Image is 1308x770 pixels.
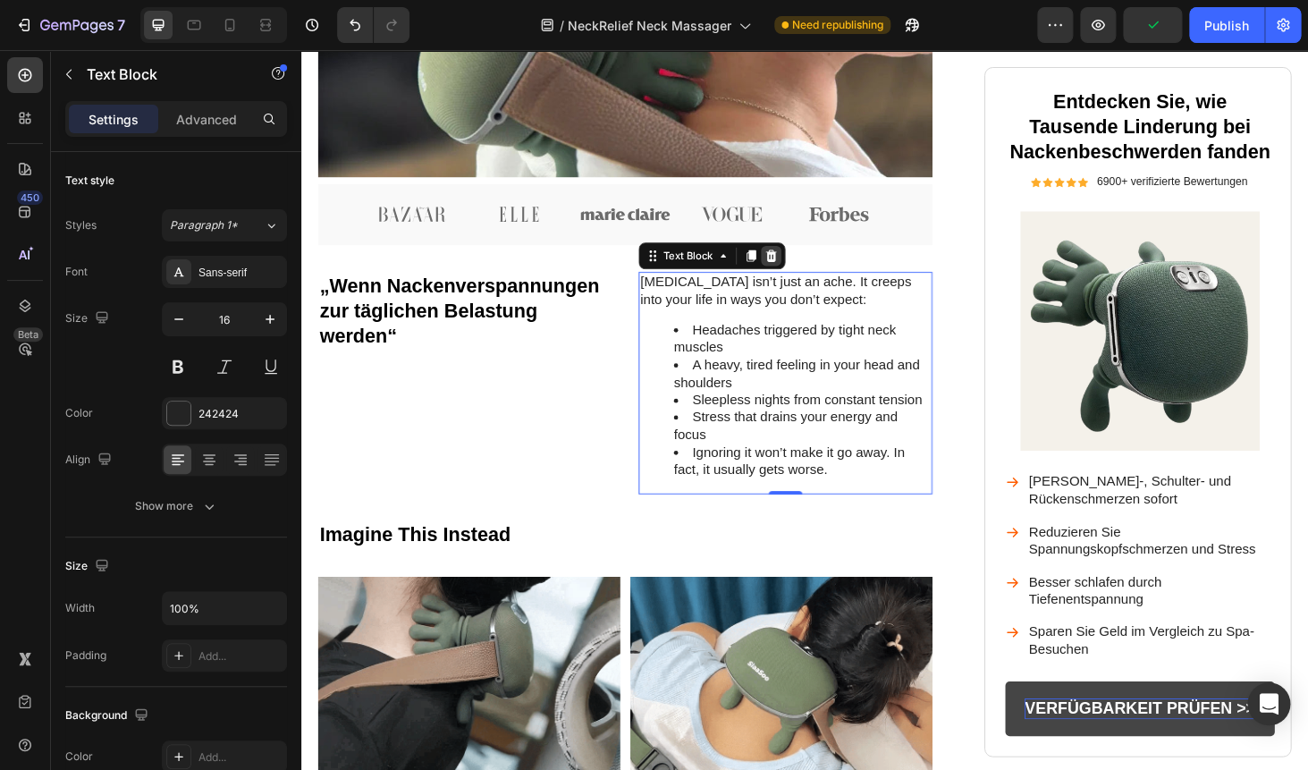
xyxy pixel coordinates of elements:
li: A heavy, tired feeling in your head and shoulders [397,326,671,364]
div: Padding [65,647,106,664]
div: Rich Text Editor. Editing area: main [772,555,1037,598]
div: Width [65,600,95,616]
img: gempages_575948844915753546-e85bbeab-8128-4587-8d71-e2d3224fc315.svg [409,149,509,200]
div: Rich Text Editor. Editing area: main [772,608,1037,651]
div: Rich Text Editor. Editing area: main [846,131,1010,150]
h2: Rich Text Editor. Editing area: main [18,236,331,320]
div: Add... [198,749,283,766]
span: NeckRelief Neck Massager [568,16,731,35]
iframe: Design area [301,50,1308,770]
img: gempages_575948844915753546-490c66a3-2e5d-44d8-bd70-6da844adcdea.webp [350,561,672,768]
li: Sleepless nights from constant tension [397,364,671,383]
p: [PERSON_NAME]-, Schulter- und Rückenschmerzen sofort [775,451,1034,488]
div: Size [65,307,113,331]
button: 7 [7,7,133,43]
div: Publish [1204,16,1249,35]
div: Color [65,749,93,765]
button: Show more [65,490,287,522]
p: Reduzieren Sie Spannungskopfschmerzen und Stress [775,504,1034,542]
h2: Rich Text Editor. Editing area: main [750,40,1037,124]
div: 450 [17,190,43,205]
p: ⁠⁠⁠⁠⁠⁠⁠ [752,42,1035,123]
span: / [560,16,564,35]
div: Styles [65,217,97,233]
p: Settings [89,110,139,129]
div: Beta [13,327,43,342]
img: gempages_575948844915753546-7372cba2-f2d2-4a35-9cfc-a37266f802cc.svg [523,149,622,200]
div: Sans-serif [198,265,283,281]
p: „Wenn Nackenverspannungen zur täglichen Belastung werden“ [20,238,329,318]
p: Sparen Sie Geld im Vergleich zu Spa-Besuchen [775,611,1034,648]
div: Text style [65,173,114,189]
div: Text Block [382,211,443,227]
img: gempages_575948844915753546-cb5ab1e2-88ce-4a33-ac8e-28a19baa3454.webp [18,561,340,768]
p: [MEDICAL_DATA] isn’t just an ache. It creeps into your life in ways you don’t expect: [361,238,671,275]
div: Font [65,264,88,280]
div: 242424 [198,406,283,422]
div: Show more [135,497,218,515]
p: 6900+ verifizierte Bewertungen [848,133,1008,148]
li: Stress that drains your energy and focus [397,382,671,419]
button: Publish [1189,7,1264,43]
li: Headaches triggered by tight neck muscles [397,289,671,326]
strong: Entdecken Sie, wie Tausende Linderung bei Nackenbeschwerden fanden [755,43,1033,120]
span: Paragraph 1* [170,217,238,233]
li: Ignoring it won’t make it go away. In fact, it usually gets worse. [397,419,671,457]
span: Need republishing [792,17,883,33]
div: Background [65,704,152,728]
p: Besser schlafen durch Tiefenentspannung [775,558,1034,596]
input: Auto [163,592,286,624]
div: Size [65,554,113,579]
img: gempages_575948844915753546-18972913-1b93-4d33-9e60-90747f99ec3e.jpg [750,172,1037,427]
p: Advanced [176,110,237,129]
div: Add... [198,648,283,664]
div: Rich Text Editor. Editing area: main [772,448,1037,491]
div: Open Intercom Messenger [1247,682,1290,725]
div: Align [65,448,115,472]
div: Rich Text Editor. Editing area: main [772,502,1037,545]
p: Text Block [87,63,239,85]
button: Paragraph 1* [162,209,287,241]
p: 7 [117,14,125,36]
div: Color [65,405,93,421]
div: Undo/Redo [337,7,409,43]
strong: Imagine This Instead [20,504,224,528]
